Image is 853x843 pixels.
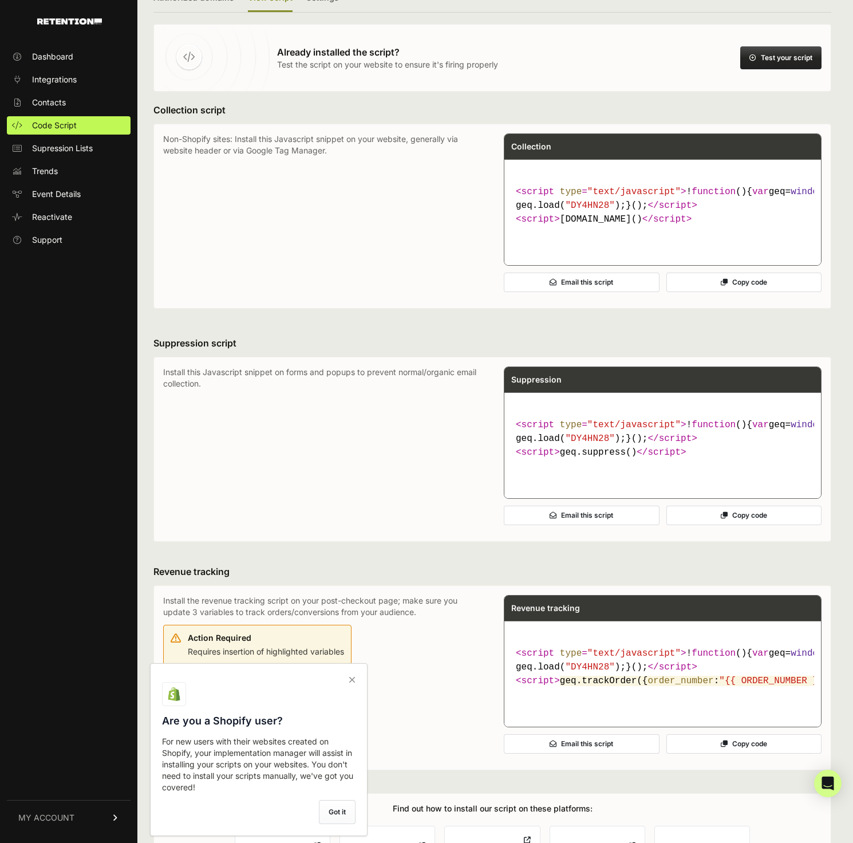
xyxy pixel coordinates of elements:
[692,648,736,659] span: function
[659,434,692,444] span: script
[32,143,93,154] span: Supression Lists
[504,734,660,754] button: Email this script
[647,662,697,672] span: </ >
[587,187,681,197] span: "text/javascript"
[511,180,814,231] code: [DOMAIN_NAME]()
[7,208,131,226] a: Reactivate
[666,734,822,754] button: Copy code
[504,506,660,525] button: Email this script
[511,413,814,464] code: geq.suppress()
[647,200,697,211] span: </ >
[719,676,829,686] span: "{{ ORDER_NUMBER }}"
[653,214,686,224] span: script
[188,632,344,644] div: Action Required
[7,70,131,89] a: Integrations
[163,133,481,299] p: Non-Shopify sites: Install this Javascript snippet on your website, generally via website header ...
[516,676,560,686] span: < >
[692,648,747,659] span: ( )
[504,367,821,392] div: Suppression
[37,18,102,25] img: Retention.com
[153,565,831,578] h3: Revenue tracking
[522,187,555,197] span: script
[522,214,555,224] span: script
[752,648,769,659] span: var
[7,139,131,157] a: Supression Lists
[647,676,713,686] span: order_number
[319,800,356,824] label: Got it
[791,187,824,197] span: window
[163,367,481,532] p: Install this Javascript snippet on forms and popups to prevent normal/organic email collection.
[814,770,842,797] div: Open Intercom Messenger
[647,447,681,458] span: script
[7,800,131,835] a: MY ACCOUNT
[7,162,131,180] a: Trends
[587,420,681,430] span: "text/javascript"
[162,713,356,729] h3: Are you a Shopify user?
[637,447,686,458] span: </ >
[7,116,131,135] a: Code Script
[692,187,747,197] span: ( )
[504,134,821,159] div: Collection
[7,231,131,249] a: Support
[522,420,555,430] span: script
[752,420,769,430] span: var
[516,648,686,659] span: < = >
[153,103,831,117] h3: Collection script
[565,662,614,672] span: "DY4HN28"
[18,812,74,824] span: MY ACCOUNT
[393,803,593,814] h3: Find out how to install our script on these platforms:
[752,187,769,197] span: var
[32,51,73,62] span: Dashboard
[32,166,58,177] span: Trends
[188,630,344,657] div: Requires insertion of highlighted variables
[163,595,481,618] p: Install the revenue tracking script on your post-checkout page; make sure you update 3 variables ...
[277,45,498,59] h3: Already installed the script?
[642,214,692,224] span: </ >
[7,48,131,66] a: Dashboard
[32,211,72,223] span: Reactivate
[32,234,62,246] span: Support
[32,120,77,131] span: Code Script
[659,662,692,672] span: script
[516,187,686,197] span: < = >
[167,687,181,701] img: Shopify
[153,336,831,350] h3: Suppression script
[504,273,660,292] button: Email this script
[522,447,555,458] span: script
[659,200,692,211] span: script
[32,74,77,85] span: Integrations
[516,420,686,430] span: < = >
[522,676,555,686] span: script
[7,93,131,112] a: Contacts
[560,187,582,197] span: type
[740,46,822,69] button: Test your script
[692,187,736,197] span: function
[666,506,822,525] button: Copy code
[516,214,560,224] span: < >
[560,648,582,659] span: type
[692,420,747,430] span: ( )
[277,59,498,70] p: Test the script on your website to ensure it's firing properly
[587,648,681,659] span: "text/javascript"
[32,188,81,200] span: Event Details
[692,420,736,430] span: function
[162,736,356,793] p: For new users with their websites created on Shopify, your implementation manager will assist in ...
[504,596,821,621] div: Revenue tracking
[791,420,824,430] span: window
[32,97,66,108] span: Contacts
[791,648,824,659] span: window
[565,200,614,211] span: "DY4HN28"
[560,420,582,430] span: type
[647,434,697,444] span: </ >
[522,648,555,659] span: script
[516,447,560,458] span: < >
[565,434,614,444] span: "DY4HN28"
[666,273,822,292] button: Copy code
[7,185,131,203] a: Event Details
